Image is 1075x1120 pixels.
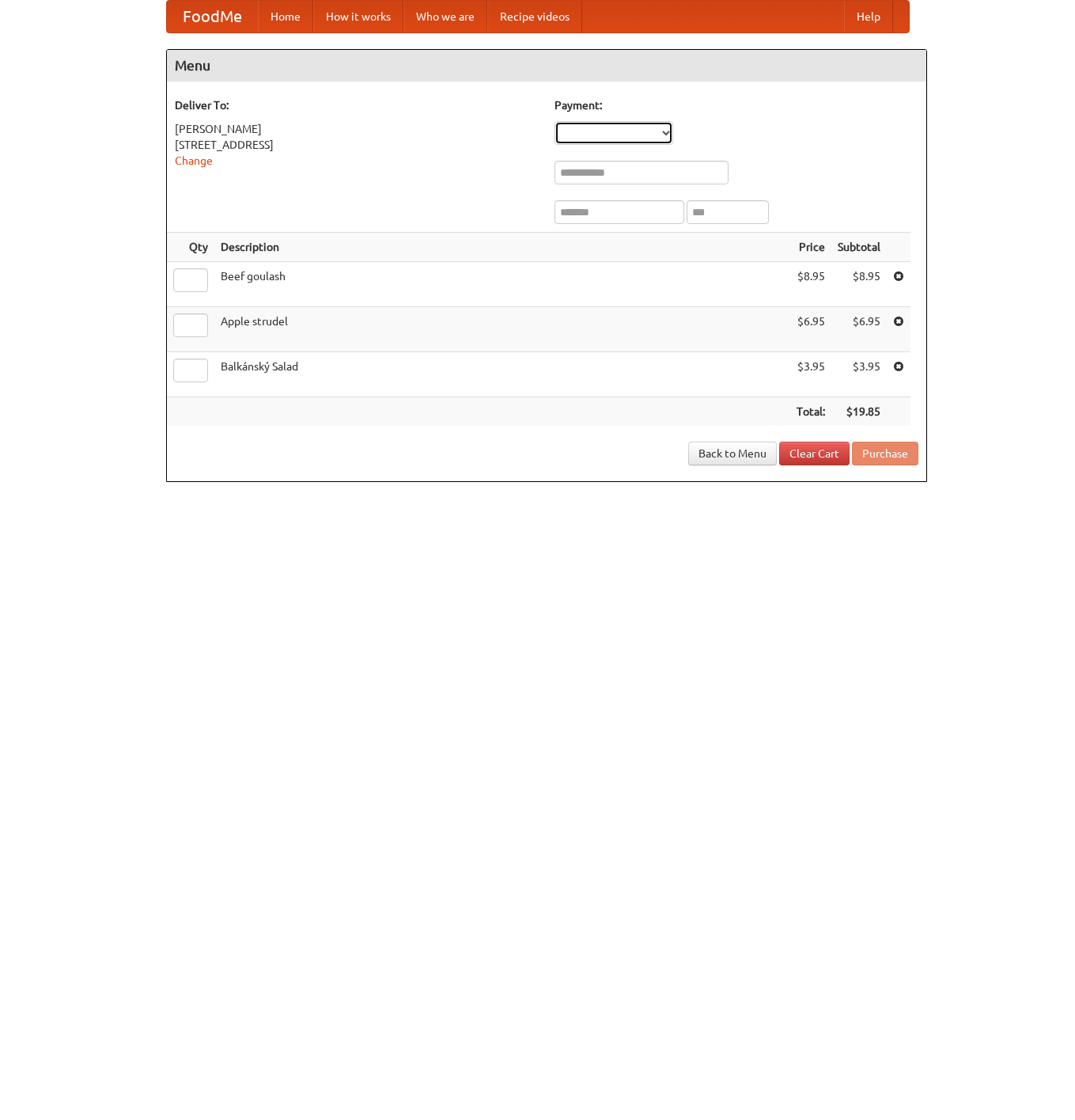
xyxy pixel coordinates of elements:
th: Subtotal [831,233,887,262]
td: $6.95 [831,307,887,352]
th: Total: [790,397,831,427]
td: $8.95 [831,262,887,307]
div: [PERSON_NAME] [175,121,539,137]
h4: Menu [167,50,926,82]
div: [STREET_ADDRESS] [175,137,539,153]
th: Price [790,233,831,262]
a: Back to Menu [688,442,777,465]
a: Help [844,1,893,32]
a: Change [175,154,213,167]
a: FoodMe [167,1,258,32]
h5: Deliver To: [175,97,539,113]
th: Qty [167,233,214,262]
td: Apple strudel [214,307,790,352]
a: How it works [313,1,403,32]
td: $6.95 [790,307,831,352]
td: Beef goulash [214,262,790,307]
h5: Payment: [555,97,918,113]
a: Recipe videos [487,1,582,32]
a: Clear Cart [779,442,850,465]
td: $3.95 [831,352,887,397]
a: Who we are [403,1,487,32]
td: $8.95 [790,262,831,307]
td: $3.95 [790,352,831,397]
td: Balkánský Salad [214,352,790,397]
a: Home [258,1,313,32]
th: $19.85 [831,397,887,427]
button: Purchase [852,442,918,465]
th: Description [214,233,790,262]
